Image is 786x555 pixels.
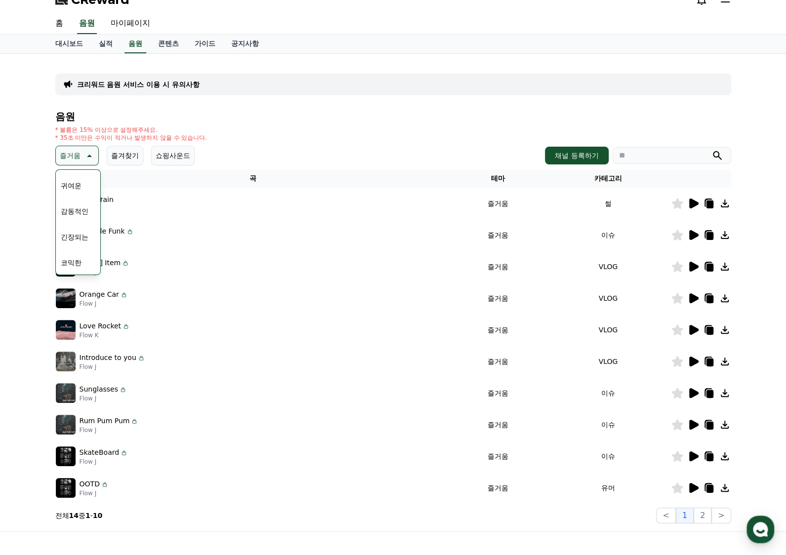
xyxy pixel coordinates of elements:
p: Introduce to you [80,353,136,363]
span: 설정 [153,328,165,336]
p: Flow J [80,426,139,434]
td: 즐거움 [451,282,545,314]
a: 콘텐츠 [150,35,187,53]
td: 즐거움 [451,472,545,504]
button: 채널 등록하기 [545,147,608,164]
a: 음원 [124,35,146,53]
a: 크리워드 음원 서비스 이용 시 유의사항 [77,79,200,89]
a: 공지사항 [223,35,267,53]
a: 대시보드 [47,35,91,53]
td: 즐거움 [451,188,545,219]
td: 즐거움 [451,251,545,282]
button: 감동적인 [57,200,92,222]
p: Orange Car [80,289,119,300]
p: Flow J [80,268,130,276]
a: 실적 [91,35,121,53]
a: 설정 [127,313,190,338]
p: Flow J [80,363,145,371]
p: 즐거움 [60,149,81,162]
td: 이슈 [545,377,670,409]
p: Flow K [80,331,130,339]
p: * 35초 미만은 수익이 적거나 발생하지 않을 수 있습니다. [55,134,207,142]
td: VLOG [545,251,670,282]
button: 코믹한 [57,252,85,274]
span: 홈 [31,328,37,336]
a: 음원 [77,13,97,34]
a: 가이드 [187,35,223,53]
p: Flow J [80,458,128,466]
img: music [56,288,76,308]
a: 홈 [47,13,71,34]
img: music [56,446,76,466]
td: 이슈 [545,409,670,440]
strong: 14 [69,512,79,519]
p: Flow J [80,300,128,308]
th: 테마 [451,169,545,188]
p: * 볼륨은 15% 이상으로 설정해주세요. [55,126,207,134]
p: Gamble Funk [80,226,125,237]
td: VLOG [545,314,670,346]
td: 즐거움 [451,346,545,377]
td: 이슈 [545,440,670,472]
img: music [56,320,76,340]
button: 즐겨찾기 [107,146,143,165]
h4: 음원 [55,111,731,122]
p: Flow J [80,395,127,402]
td: 즐거움 [451,219,545,251]
button: 1 [676,508,694,523]
img: music [56,415,76,435]
button: 귀여운 [57,175,85,197]
button: < [656,508,675,523]
td: 즐거움 [451,409,545,440]
a: 마이페이지 [103,13,158,34]
img: music [56,352,76,371]
a: 대화 [65,313,127,338]
strong: 1 [85,512,90,519]
td: 유머 [545,472,670,504]
td: 즐거움 [451,440,545,472]
button: 긴장되는 [57,226,92,248]
p: 전체 중 - [55,511,103,520]
span: 대화 [90,328,102,336]
td: 즐거움 [451,314,545,346]
p: Flow J [80,237,134,244]
p: Rum Pum Pum [80,416,130,426]
p: OOTD [80,479,100,489]
button: 2 [694,508,711,523]
button: > [711,508,731,523]
img: music [56,383,76,403]
p: Flow J [80,489,109,497]
p: Sunglasses [80,384,118,395]
strong: 10 [93,512,102,519]
button: 즐거움 [55,146,99,165]
button: 쇼핑사운드 [151,146,195,165]
td: 이슈 [545,219,670,251]
th: 카테고리 [545,169,670,188]
td: 썰 [545,188,670,219]
p: SkateBoard [80,447,120,458]
img: music [56,478,76,498]
td: 즐거움 [451,377,545,409]
td: VLOG [545,346,670,377]
a: 홈 [3,313,65,338]
th: 곡 [55,169,451,188]
td: VLOG [545,282,670,314]
p: Love Rocket [80,321,122,331]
